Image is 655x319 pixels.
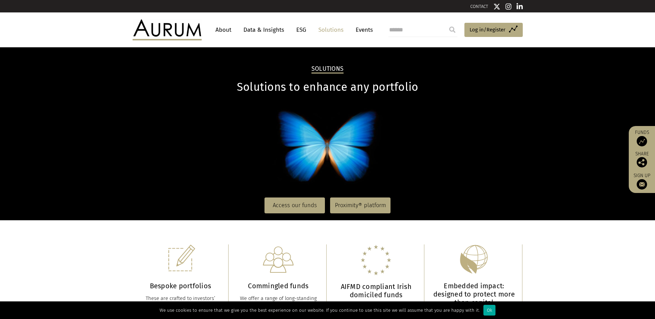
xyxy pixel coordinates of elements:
[139,282,222,290] h3: Bespoke portfolios
[445,23,459,37] input: Submit
[330,197,391,213] a: Proximity® platform
[311,65,344,74] h2: Solutions
[470,4,488,9] a: CONTACT
[493,3,500,10] img: Twitter icon
[335,282,417,299] h3: AIFMD compliant Irish domiciled funds
[433,282,515,307] h3: Embedded impact: designed to protect more than capital
[315,23,347,36] a: Solutions
[517,3,523,10] img: Linkedin icon
[240,23,288,36] a: Data & Insights
[637,136,647,146] img: Access Funds
[133,19,202,40] img: Aurum
[632,152,652,167] div: Share
[637,179,647,190] img: Sign up to our newsletter
[352,23,373,36] a: Events
[470,26,505,34] span: Log in/Register
[483,305,495,316] div: Ok
[133,80,523,94] h1: Solutions to enhance any portfolio
[637,157,647,167] img: Share this post
[632,129,652,146] a: Funds
[464,23,523,37] a: Log in/Register
[293,23,310,36] a: ESG
[237,282,319,290] h3: Commingled funds
[212,23,235,36] a: About
[632,173,652,190] a: Sign up
[264,197,325,213] a: Access our funds
[505,3,512,10] img: Instagram icon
